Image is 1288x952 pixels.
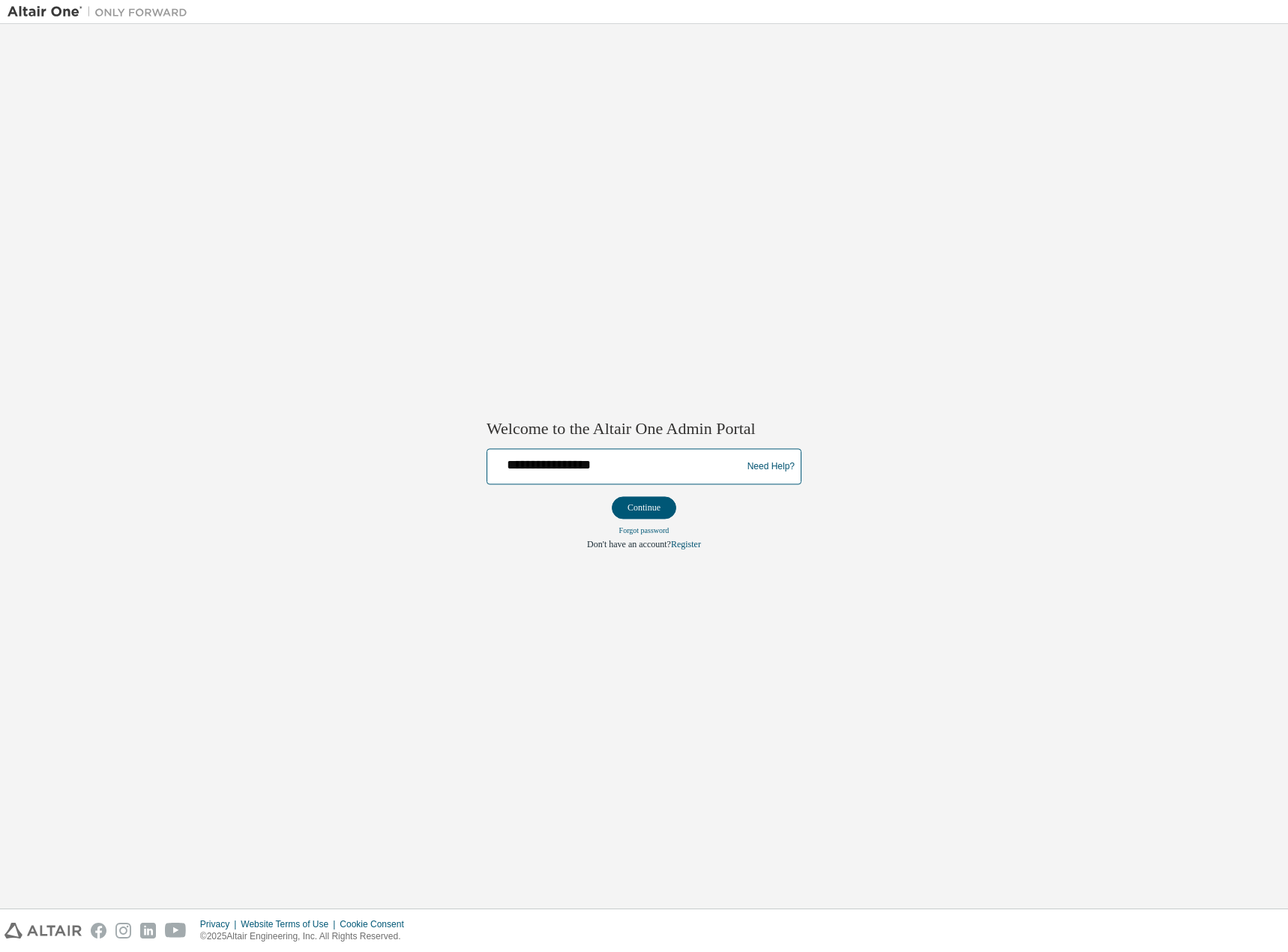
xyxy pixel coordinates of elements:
div: Website Terms of Use [241,918,340,930]
span: Don't have an account? [587,540,671,550]
p: © 2025 Altair Engineering, Inc. All Rights Reserved. [200,930,413,943]
button: Continue [612,497,676,519]
a: Need Help? [747,466,795,467]
img: facebook.svg [91,923,106,939]
img: instagram.svg [115,923,131,939]
a: Register [671,540,701,550]
a: Forgot password [619,527,669,535]
img: altair_logo.svg [4,923,82,939]
div: Cookie Consent [340,918,412,930]
h2: Welcome to the Altair One Admin Portal [487,418,801,439]
img: Altair One [7,4,195,19]
img: youtube.svg [165,923,187,939]
img: linkedin.svg [140,923,156,939]
div: Privacy [200,918,241,930]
